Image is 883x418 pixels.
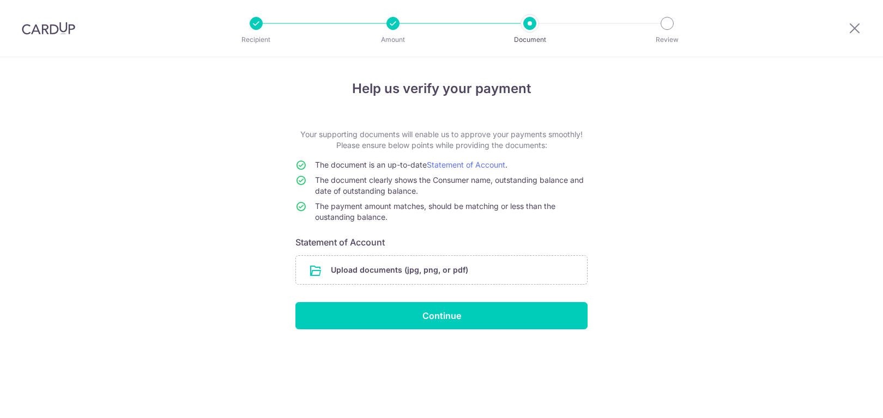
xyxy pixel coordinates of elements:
div: Upload documents (jpg, png, or pdf) [295,255,588,285]
p: Review [627,34,707,45]
input: Continue [295,302,588,329]
p: Amount [353,34,433,45]
span: The document clearly shows the Consumer name, outstanding balance and date of outstanding balance. [315,175,584,195]
h6: Statement of Account [295,236,588,249]
span: The document is an up-to-date . [315,160,507,169]
span: The payment amount matches, should be matching or less than the oustanding balance. [315,201,555,222]
p: Recipient [216,34,297,45]
p: Your supporting documents will enable us to approve your payments smoothly! Please ensure below p... [295,129,588,151]
p: Document [489,34,570,45]
img: CardUp [22,22,75,35]
a: Statement of Account [427,160,505,169]
h4: Help us verify your payment [295,79,588,99]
